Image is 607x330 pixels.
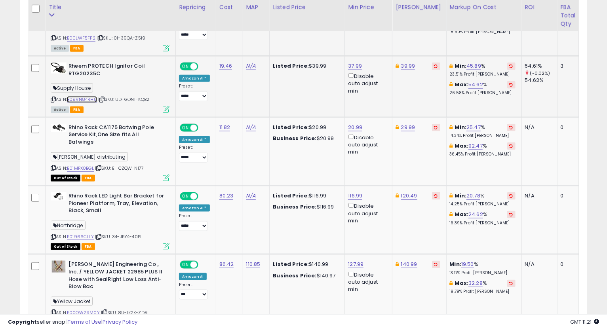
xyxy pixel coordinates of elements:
[181,124,190,131] span: ON
[273,124,339,131] div: $20.99
[450,133,516,138] p: 14.34% Profit [PERSON_NAME]
[51,106,69,113] span: All listings currently available for purchase on Amazon
[561,3,576,28] div: FBA Total Qty
[179,273,207,280] div: Amazon AI
[273,135,339,142] div: $20.99
[68,318,101,326] a: Terms of Use
[181,193,190,200] span: ON
[273,203,339,211] div: $116.99
[51,1,169,51] div: ASIN:
[450,90,516,96] p: 26.58% Profit [PERSON_NAME]
[466,62,481,70] a: 45.89
[450,270,516,276] p: 13.17% Profit [PERSON_NAME]
[468,142,483,150] a: 92.47
[273,260,309,268] b: Listed Price:
[401,260,417,268] a: 140.99
[179,3,213,11] div: Repricing
[401,192,417,200] a: 120.49
[450,261,516,275] div: %
[70,45,84,52] span: FBA
[273,63,339,70] div: $39.99
[348,72,386,95] div: Disable auto adjust min
[450,260,462,268] b: Min:
[219,62,232,70] a: 19.46
[179,282,210,300] div: Preset:
[70,106,84,113] span: FBA
[273,3,341,11] div: Listed Price
[525,124,551,131] div: N/A
[450,63,516,77] div: %
[67,96,97,103] a: B09VN84RH8
[525,192,551,199] div: N/A
[273,135,316,142] b: Business Price:
[450,72,516,77] p: 23.51% Profit [PERSON_NAME]
[273,123,309,131] b: Listed Price:
[69,261,165,292] b: [PERSON_NAME] Engineering Co., Inc. / YELLOW JACKET 22985 PLUS II Hose with SealRight Low Loss An...
[197,262,210,268] span: OFF
[69,124,165,148] b: Rhino Rack CA1175 Batwing Pole Service Kit,One Size fits All Batwings
[219,260,234,268] a: 86.42
[348,201,386,224] div: Disable auto adjust min
[219,3,240,11] div: Cost
[197,63,210,70] span: OFF
[103,318,137,326] a: Privacy Policy
[246,62,256,70] a: N/A
[273,192,309,199] b: Listed Price:
[82,243,95,250] span: FBA
[69,192,165,216] b: Rhino Rack LED Light Bar Bracket for Pioneer Platform, Tray, Elevation, Black, Small
[450,211,516,226] div: %
[97,35,145,41] span: | SKU: 01-39QA-Z5I9
[51,83,93,93] span: Supply House
[179,75,210,82] div: Amazon AI *
[51,175,80,182] span: All listings that are currently out of stock and unavailable for purchase on Amazon
[82,175,95,182] span: FBA
[51,261,169,325] div: ASIN:
[51,152,128,161] span: [PERSON_NAME] distributing
[51,261,67,273] img: 41yKaak6KkL._SL40_.jpg
[49,3,172,11] div: Title
[396,3,443,11] div: [PERSON_NAME]
[51,124,169,180] div: ASIN:
[525,77,557,84] div: 54.62%
[525,3,554,11] div: ROI
[561,124,573,131] div: 0
[348,3,389,11] div: Min Price
[401,123,415,131] a: 29.99
[51,192,67,201] img: 21P08viNo9L._SL40_.jpg
[246,192,256,200] a: N/A
[348,192,362,200] a: 116.99
[51,243,80,250] span: All listings that are currently out of stock and unavailable for purchase on Amazon
[530,70,550,76] small: (-0.02%)
[179,136,210,143] div: Amazon AI *
[348,62,362,70] a: 37.99
[561,261,573,268] div: 0
[246,3,266,11] div: MAP
[197,124,210,131] span: OFF
[561,63,573,70] div: 3
[468,279,483,287] a: 32.28
[95,233,141,240] span: | SKU: 34-JBY4-40PI
[468,211,483,218] a: 24.62
[466,192,480,200] a: 20.78
[450,220,516,226] p: 16.39% Profit [PERSON_NAME]
[181,262,190,268] span: ON
[95,165,144,171] span: | SKU: EI-CZQW-N177
[67,165,94,172] a: B01MPX0BGL
[348,123,362,131] a: 20.99
[455,279,469,287] b: Max:
[69,63,165,79] b: Rheem PROTECH Ignitor Coil RTG20235C
[273,62,309,70] b: Listed Price:
[179,213,210,231] div: Preset:
[348,133,386,156] div: Disable auto adjust min
[273,272,316,279] b: Business Price:
[246,260,261,268] a: 110.85
[181,63,190,70] span: ON
[450,29,516,35] p: 18.60% Profit [PERSON_NAME]
[51,63,169,112] div: ASIN:
[455,123,467,131] b: Min:
[197,193,210,200] span: OFF
[8,319,137,326] div: seller snap | |
[450,3,518,11] div: Markup on Cost
[179,145,210,163] div: Preset:
[450,289,516,294] p: 19.79% Profit [PERSON_NAME]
